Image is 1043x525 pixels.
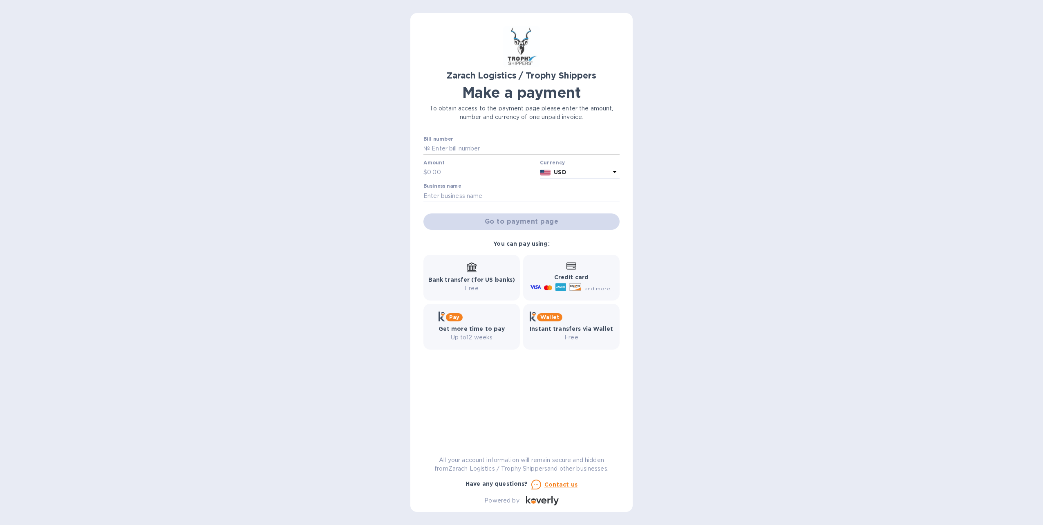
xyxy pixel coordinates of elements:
[484,496,519,505] p: Powered by
[540,159,565,166] b: Currency
[447,70,596,81] b: Zarach Logistics / Trophy Shippers
[540,314,559,320] b: Wallet
[423,184,461,189] label: Business name
[423,104,620,121] p: To obtain access to the payment page please enter the amount, number and currency of one unpaid i...
[554,274,589,280] b: Credit card
[439,333,505,342] p: Up to 12 weeks
[428,284,515,293] p: Free
[423,456,620,473] p: All your account information will remain secure and hidden from Zarach Logistics / Trophy Shipper...
[554,169,566,175] b: USD
[584,285,614,292] span: and more...
[449,314,459,320] b: Pay
[493,240,549,247] b: You can pay using:
[430,143,620,155] input: Enter bill number
[423,160,444,165] label: Amount
[427,166,537,179] input: 0.00
[466,480,528,487] b: Have any questions?
[423,144,430,153] p: №
[540,170,551,175] img: USD
[423,84,620,101] h1: Make a payment
[423,190,620,202] input: Enter business name
[530,325,613,332] b: Instant transfers via Wallet
[423,168,427,177] p: $
[530,333,613,342] p: Free
[428,276,515,283] b: Bank transfer (for US banks)
[423,137,453,142] label: Bill number
[439,325,505,332] b: Get more time to pay
[544,481,578,488] u: Contact us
